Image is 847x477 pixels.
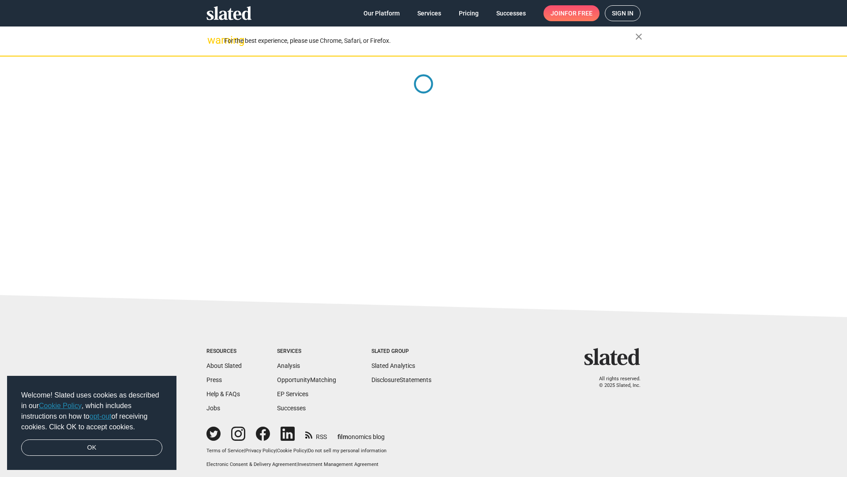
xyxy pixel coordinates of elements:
[245,448,276,454] a: Privacy Policy
[277,348,336,355] div: Services
[277,376,336,383] a: OpportunityMatching
[7,376,176,470] div: cookieconsent
[489,5,533,21] a: Successes
[371,376,431,383] a: DisclosureStatements
[298,462,379,467] a: Investment Management Agreement
[224,35,635,47] div: For the best experience, please use Chrome, Safari, or Firefox.
[371,362,415,369] a: Slated Analytics
[417,5,441,21] span: Services
[206,405,220,412] a: Jobs
[21,439,162,456] a: dismiss cookie message
[277,390,308,397] a: EP Services
[39,402,82,409] a: Cookie Policy
[543,5,600,21] a: Joinfor free
[371,348,431,355] div: Slated Group
[206,362,242,369] a: About Slated
[276,448,277,454] span: |
[459,5,479,21] span: Pricing
[296,462,298,467] span: |
[337,433,348,440] span: film
[590,376,641,389] p: All rights reserved. © 2025 Slated, Inc.
[244,448,245,454] span: |
[305,428,327,441] a: RSS
[356,5,407,21] a: Our Platform
[307,448,308,454] span: |
[633,31,644,42] mat-icon: close
[364,5,400,21] span: Our Platform
[496,5,526,21] span: Successes
[277,362,300,369] a: Analysis
[612,6,633,21] span: Sign in
[90,413,112,420] a: opt-out
[452,5,486,21] a: Pricing
[206,376,222,383] a: Press
[410,5,448,21] a: Services
[206,448,244,454] a: Terms of Service
[206,462,296,467] a: Electronic Consent & Delivery Agreement
[206,348,242,355] div: Resources
[206,390,240,397] a: Help & FAQs
[277,405,306,412] a: Successes
[605,5,641,21] a: Sign in
[207,35,218,45] mat-icon: warning
[565,5,592,21] span: for free
[277,448,307,454] a: Cookie Policy
[337,426,385,441] a: filmonomics blog
[308,448,386,454] button: Do not sell my personal information
[21,390,162,432] span: Welcome! Slated uses cookies as described in our , which includes instructions on how to of recei...
[551,5,592,21] span: Join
